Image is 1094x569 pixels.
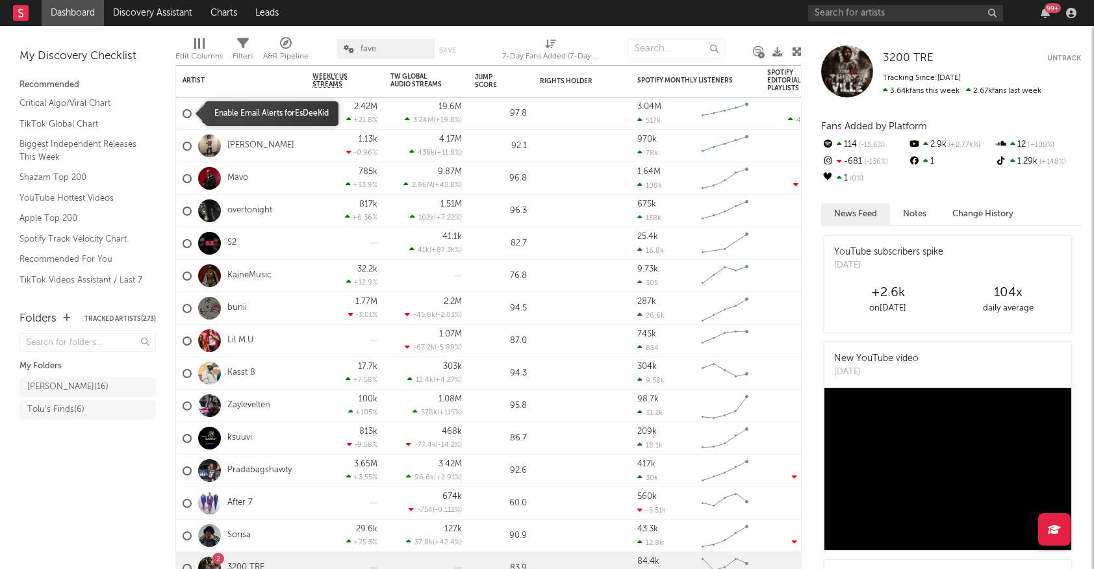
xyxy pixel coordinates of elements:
[696,422,754,455] svg: Chart title
[436,474,460,481] span: +2.91 %
[439,460,462,468] div: 3.42M
[412,182,433,189] span: 2.96M
[696,130,754,162] svg: Chart title
[848,175,863,183] span: 0 %
[431,247,460,254] span: +87.3k %
[227,465,292,476] a: Pradabagshawty
[637,135,657,144] div: 970k
[696,292,754,325] svg: Chart title
[637,344,659,352] div: 834
[637,376,665,385] div: 9.58k
[227,173,248,184] a: Mavo
[696,260,754,292] svg: Chart title
[359,427,377,436] div: 813k
[227,108,264,119] a: EsDeeKid
[19,377,156,397] a: [PERSON_NAME](16)
[361,45,376,53] span: fave
[767,325,832,357] div: 0
[767,487,832,519] div: 0
[767,390,832,422] div: 0
[948,301,1068,316] div: daily average
[908,153,994,170] div: 1
[637,214,661,222] div: 138k
[792,473,832,481] div: ( )
[821,121,927,131] span: Fans Added by Platform
[19,359,156,374] div: My Folders
[347,440,377,449] div: -9.58 %
[227,433,252,444] a: ksuuvi
[421,409,437,416] span: 578k
[767,195,832,227] div: 0
[84,316,156,322] button: Tracked Artists(273)
[788,116,832,124] div: ( )
[475,528,527,544] div: 90.9
[409,505,462,514] div: ( )
[834,352,919,366] div: New YouTube video
[233,49,253,64] div: Filters
[475,73,507,89] div: Jump Score
[540,77,605,85] div: Rights Holder
[890,203,939,225] button: Notes
[227,335,255,346] a: Lil M.U.
[413,344,435,351] span: -67.2k
[637,538,663,547] div: 12.8k
[439,103,462,111] div: 19.6M
[437,344,460,351] span: -5.89 %
[175,49,223,64] div: Edit Columns
[475,366,527,381] div: 94.3
[502,32,600,70] div: 7-Day Fans Added (7-Day Fans Added)
[696,357,754,390] svg: Chart title
[19,211,143,225] a: Apple Top 200
[405,310,462,319] div: ( )
[27,379,108,395] div: [PERSON_NAME] ( 16 )
[413,408,462,416] div: ( )
[637,168,661,176] div: 1.64M
[183,77,280,84] div: Artist
[475,496,527,511] div: 60.0
[857,142,885,149] span: -15.6 %
[475,138,527,154] div: 92.1
[442,427,462,436] div: 468k
[821,153,908,170] div: -681
[227,140,294,151] a: [PERSON_NAME]
[435,182,460,189] span: +42.8 %
[19,117,143,131] a: TikTok Global Chart
[227,270,272,281] a: KaineMusic
[409,148,462,157] div: ( )
[435,539,460,546] span: +42.4 %
[439,395,462,403] div: 1.08M
[407,375,462,384] div: ( )
[792,538,832,546] div: ( )
[883,74,961,82] span: Tracking Since: [DATE]
[414,442,436,449] span: -77.4k
[939,203,1026,225] button: Change History
[442,492,462,501] div: 674k
[418,214,434,221] span: 102k
[637,395,659,403] div: 98.7k
[475,301,527,316] div: 94.5
[19,77,156,93] div: Recommended
[637,474,658,482] div: 30k
[416,377,433,384] span: 12.4k
[444,525,462,533] div: 127k
[696,520,754,552] svg: Chart title
[414,539,433,546] span: 37.8k
[19,232,143,246] a: Spotify Track Velocity Chart
[439,330,462,338] div: 1.07M
[358,362,377,371] div: 17.7k
[637,330,656,338] div: 745k
[696,325,754,357] svg: Chart title
[883,87,960,95] span: 3.64k fans this week
[828,301,948,316] div: on [DATE]
[357,265,377,273] div: 32.2k
[442,233,462,241] div: 41.1k
[403,181,462,189] div: ( )
[1045,3,1061,13] div: 99 +
[346,181,377,189] div: +53.9 %
[637,409,663,417] div: 31.2k
[1037,158,1066,166] span: +148 %
[405,116,462,124] div: ( )
[637,246,664,255] div: 16.8k
[637,103,661,111] div: 3.04M
[410,213,462,221] div: ( )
